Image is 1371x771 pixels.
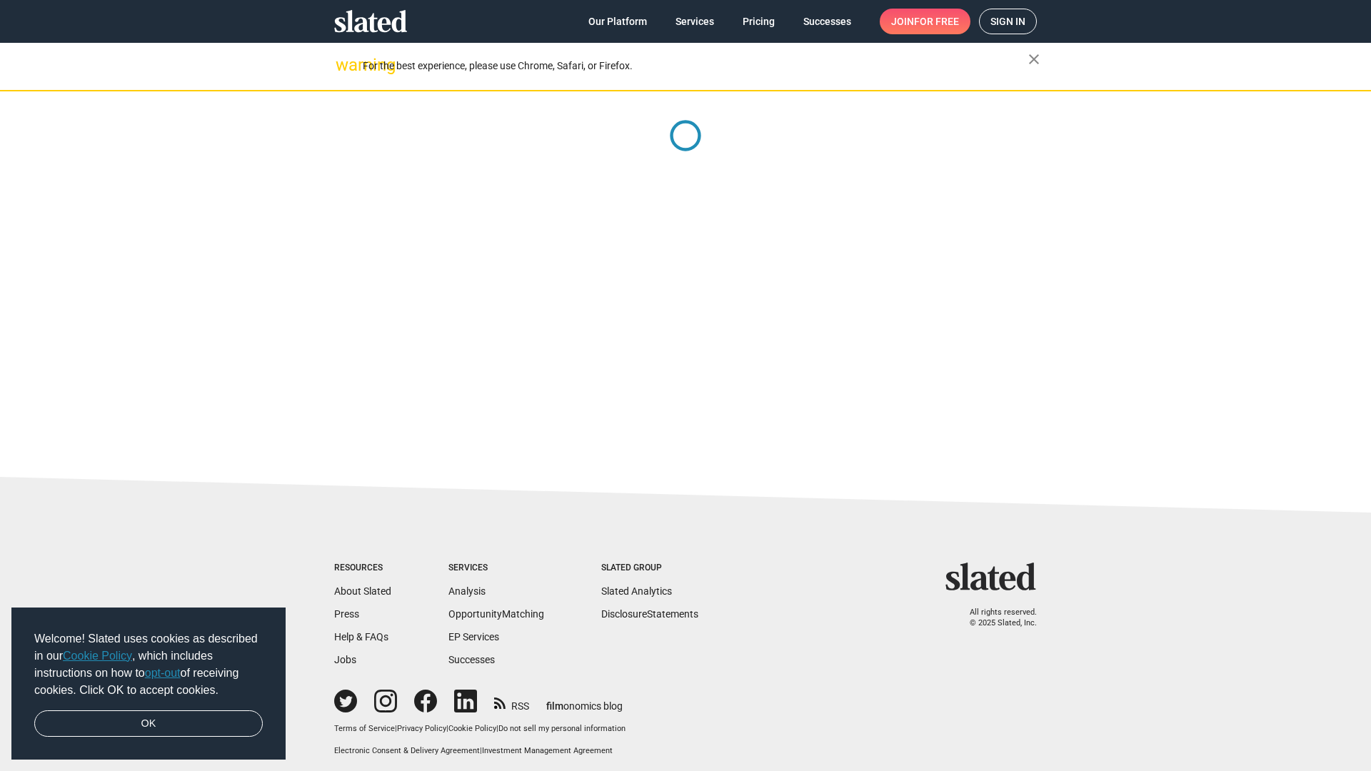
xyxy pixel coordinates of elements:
[448,585,486,597] a: Analysis
[334,608,359,620] a: Press
[676,9,714,34] span: Services
[792,9,863,34] a: Successes
[546,688,623,713] a: filmonomics blog
[588,9,647,34] span: Our Platform
[11,608,286,760] div: cookieconsent
[803,9,851,34] span: Successes
[955,608,1037,628] p: All rights reserved. © 2025 Slated, Inc.
[577,9,658,34] a: Our Platform
[334,563,391,574] div: Resources
[990,9,1025,34] span: Sign in
[336,56,353,74] mat-icon: warning
[448,563,544,574] div: Services
[448,631,499,642] a: EP Services
[743,9,775,34] span: Pricing
[448,608,544,620] a: OpportunityMatching
[395,724,397,733] span: |
[334,631,388,642] a: Help & FAQs
[979,9,1037,34] a: Sign in
[448,724,496,733] a: Cookie Policy
[601,563,698,574] div: Slated Group
[397,724,446,733] a: Privacy Policy
[63,650,132,662] a: Cookie Policy
[34,630,263,699] span: Welcome! Slated uses cookies as described in our , which includes instructions on how to of recei...
[731,9,786,34] a: Pricing
[334,746,480,755] a: Electronic Consent & Delivery Agreement
[334,585,391,597] a: About Slated
[145,667,181,679] a: opt-out
[480,746,482,755] span: |
[34,710,263,737] a: dismiss cookie message
[448,654,495,665] a: Successes
[498,724,626,735] button: Do not sell my personal information
[482,746,613,755] a: Investment Management Agreement
[601,608,698,620] a: DisclosureStatements
[363,56,1028,76] div: For the best experience, please use Chrome, Safari, or Firefox.
[891,9,959,34] span: Join
[334,654,356,665] a: Jobs
[1025,51,1043,68] mat-icon: close
[880,9,970,34] a: Joinfor free
[601,585,672,597] a: Slated Analytics
[334,724,395,733] a: Terms of Service
[664,9,725,34] a: Services
[446,724,448,733] span: |
[494,691,529,713] a: RSS
[546,700,563,712] span: film
[496,724,498,733] span: |
[914,9,959,34] span: for free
